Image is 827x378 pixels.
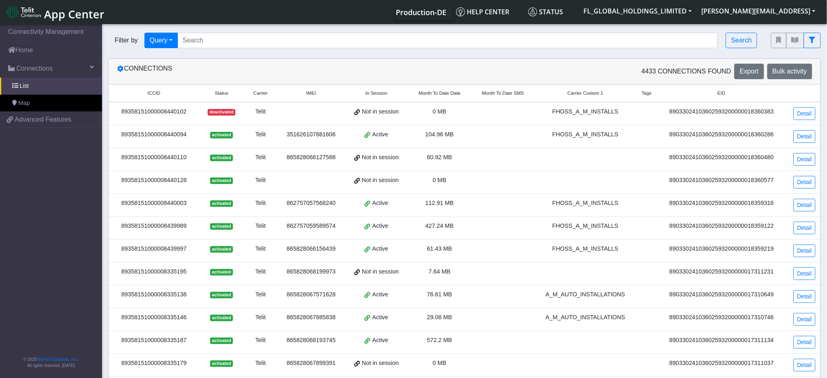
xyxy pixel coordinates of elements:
span: Active [372,222,388,231]
button: Bulk activity [767,64,812,79]
span: 112.91 MB [426,200,454,206]
div: Connections [111,64,465,79]
span: activated [210,315,233,321]
span: Not in session [362,267,399,276]
a: Your current platform instance [396,4,446,20]
div: 89358151000008440102 [113,107,195,116]
div: 89358151000008440094 [113,130,195,139]
span: List [20,82,29,91]
div: 862757057568240 [282,199,340,208]
span: Active [372,290,388,299]
div: 865828068199973 [282,267,340,276]
div: 351626107881606 [282,130,340,139]
span: Active [372,313,388,322]
div: Telit [249,199,273,208]
span: 4433 Connections found [642,67,732,76]
div: FHOSS_A_M_INSTALLS [540,199,631,208]
div: Telit [249,336,273,345]
a: Detail [794,130,816,143]
div: 865828068193745 [282,336,340,345]
span: activated [210,269,233,276]
div: 89358151000008335195 [113,267,195,276]
span: Active [372,336,388,345]
a: Detail [794,222,816,234]
span: EID [718,90,725,97]
img: status.svg [528,7,537,16]
span: Carrier [253,90,268,97]
span: Not in session [362,153,399,162]
img: knowledge.svg [456,7,465,16]
div: A_M_AUTO_INSTALLATIONS [540,290,631,299]
a: Detail [794,245,816,257]
div: 862757059589574 [282,222,340,231]
div: Telit [249,153,273,162]
span: 29.08 MB [427,314,452,320]
a: Telit IoT Solutions, Inc. [37,357,78,362]
div: 89358151000008439989 [113,222,195,231]
span: Filter by [108,36,144,45]
div: 89033024103602593200000018360480 [663,153,781,162]
div: 865828066127588 [282,153,340,162]
span: activated [210,132,233,138]
div: 89358151000008439997 [113,245,195,253]
div: Telit [249,107,273,116]
span: activated [210,155,233,161]
span: Help center [456,7,510,16]
div: 89033024103602593200000017310649 [663,290,781,299]
span: Month To Date SMS [482,90,524,97]
div: 89358151000008440110 [113,153,195,162]
div: 89358151000008335179 [113,359,195,368]
div: FHOSS_A_M_INSTALLS [540,245,631,253]
a: Detail [794,199,816,211]
img: logo-telit-cinterion-gw-new.png [7,6,41,19]
span: activated [210,200,233,207]
span: ICCID [148,90,160,97]
div: FHOSS_A_M_INSTALLS [540,130,631,139]
span: 0 MB [433,108,447,115]
span: Export [740,68,758,75]
span: 104.96 MB [426,131,454,138]
a: Detail [794,359,816,371]
div: fitlers menu [771,33,821,48]
span: 0 MB [433,177,447,183]
div: 89033024103602593200000017310746 [663,313,781,322]
div: 89033024103602593200000018359316 [663,199,781,208]
span: Advanced Features [15,115,71,125]
div: 89033024103602593200000018360577 [663,176,781,185]
div: 865828067571628 [282,290,340,299]
button: Query [144,33,178,48]
span: 572.2 MB [427,337,452,343]
span: Production-DE [396,7,447,17]
div: 89033024103602593200000018359122 [663,222,781,231]
a: Detail [794,267,816,280]
span: Status [528,7,563,16]
a: Detail [794,336,816,349]
span: activated [210,246,233,253]
span: App Center [44,7,104,22]
button: Search [726,33,757,48]
div: 89033024103602593200000017311231 [663,267,781,276]
button: Export [734,64,764,79]
div: Telit [249,222,273,231]
div: Telit [249,245,273,253]
div: 89033024103602593200000017311134 [663,336,781,345]
span: activated [210,338,233,344]
span: deactivated [208,109,235,116]
span: Active [372,199,388,208]
span: 0 MB [433,360,447,366]
a: Detail [794,290,816,303]
div: Telit [249,359,273,368]
div: Telit [249,130,273,139]
span: Bulk activity [773,68,807,75]
button: [PERSON_NAME][EMAIL_ADDRESS] [697,4,820,18]
div: 865828067899391 [282,359,340,368]
div: FHOSS_A_M_INSTALLS [540,222,631,231]
span: IMEI [306,90,316,97]
a: Help center [453,4,525,20]
span: Map [18,99,30,108]
div: 865828066156439 [282,245,340,253]
div: Telit [249,176,273,185]
div: Telit [249,313,273,322]
div: Telit [249,267,273,276]
a: Detail [794,153,816,166]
